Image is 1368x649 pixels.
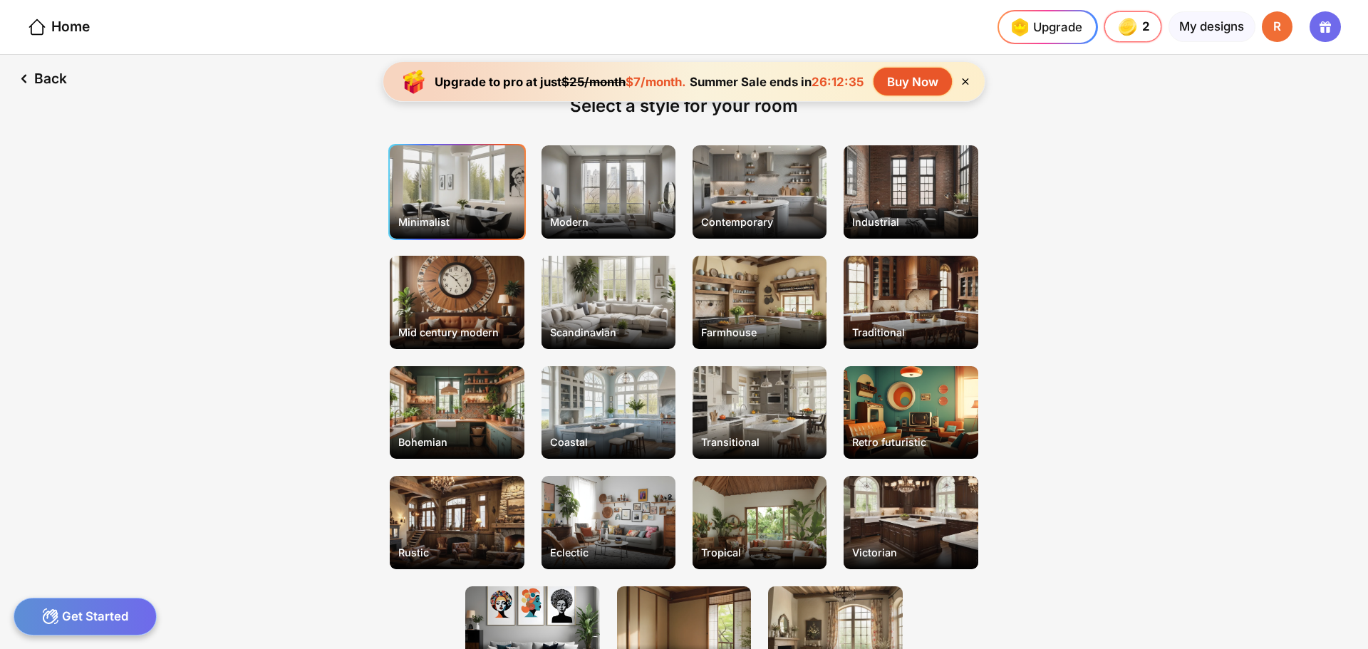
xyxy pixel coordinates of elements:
span: $25/month [561,75,626,89]
div: My designs [1168,11,1255,42]
div: Transitional [694,430,825,455]
div: Home [27,17,90,38]
div: Summer Sale ends in [686,75,867,89]
div: Mid century modern [392,319,523,345]
div: Contemporary [694,209,825,234]
div: Coastal [543,430,674,455]
div: Traditional [846,319,977,345]
img: upgrade-nav-btn-icon.gif [1006,14,1033,41]
div: Minimalist [392,209,523,234]
span: 26:12:35 [812,75,864,89]
div: Rustic [392,540,523,566]
div: Select a style for your room [570,95,798,116]
div: Farmhouse [694,319,825,345]
span: $7/month. [626,75,686,89]
div: Get Started [14,598,157,635]
div: Eclectic [543,540,674,566]
div: Tropical [694,540,825,566]
div: Upgrade to pro at just [435,75,686,89]
div: R [1262,11,1292,42]
div: Buy Now [874,68,952,95]
div: Victorian [846,540,977,566]
div: Scandinavian [543,319,674,345]
img: upgrade-banner-new-year-icon.gif [397,65,431,99]
div: Modern [543,209,674,234]
div: Industrial [846,209,977,234]
div: Upgrade [1006,14,1082,41]
span: 2 [1142,20,1151,33]
div: Bohemian [392,430,523,455]
div: Retro futuristic [846,430,977,455]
